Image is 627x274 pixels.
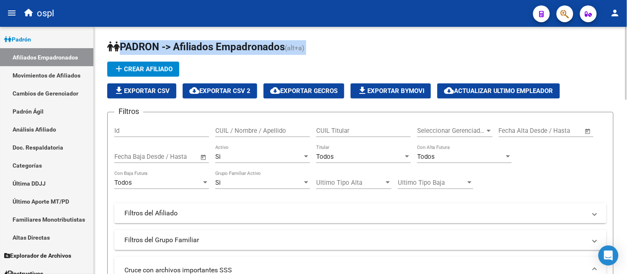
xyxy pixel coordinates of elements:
[583,127,593,136] button: Open calendar
[107,83,176,98] button: Exportar CSV
[270,85,280,96] mat-icon: cloud_download
[37,4,54,23] span: ospl
[114,203,606,223] mat-expansion-panel-header: Filtros del Afiliado
[499,127,526,134] input: Start date
[114,85,124,96] mat-icon: file_download
[444,85,454,96] mat-icon: cloud_download
[199,153,209,162] button: Open calendar
[7,8,17,18] mat-icon: menu
[357,85,367,96] mat-icon: file_download
[417,153,435,160] span: Todos
[124,209,586,218] mat-panel-title: Filtros del Afiliado
[285,44,304,52] span: (alt+a)
[215,179,221,186] span: Si
[114,106,143,117] h3: Filtros
[107,62,179,77] button: Crear Afiliado
[189,87,250,95] span: Exportar CSV 2
[149,153,190,160] input: End date
[444,87,553,95] span: Actualizar ultimo Empleador
[114,153,142,160] input: Start date
[114,65,173,73] span: Crear Afiliado
[263,83,344,98] button: Exportar GECROS
[215,153,221,160] span: Si
[316,179,384,186] span: Ultimo Tipo Alta
[270,87,338,95] span: Exportar GECROS
[398,179,466,186] span: Ultimo Tipo Baja
[114,64,124,74] mat-icon: add
[4,251,71,260] span: Explorador de Archivos
[437,83,560,98] button: Actualizar ultimo Empleador
[316,153,334,160] span: Todos
[124,235,586,245] mat-panel-title: Filtros del Grupo Familiar
[351,83,431,98] button: Exportar Bymovi
[189,85,199,96] mat-icon: cloud_download
[417,127,485,134] span: Seleccionar Gerenciador
[4,35,31,44] span: Padrón
[610,8,620,18] mat-icon: person
[534,127,574,134] input: End date
[183,83,257,98] button: Exportar CSV 2
[107,41,285,53] span: PADRON -> Afiliados Empadronados
[114,179,132,186] span: Todos
[357,87,424,95] span: Exportar Bymovi
[599,246,619,266] div: Open Intercom Messenger
[114,87,170,95] span: Exportar CSV
[114,230,606,250] mat-expansion-panel-header: Filtros del Grupo Familiar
